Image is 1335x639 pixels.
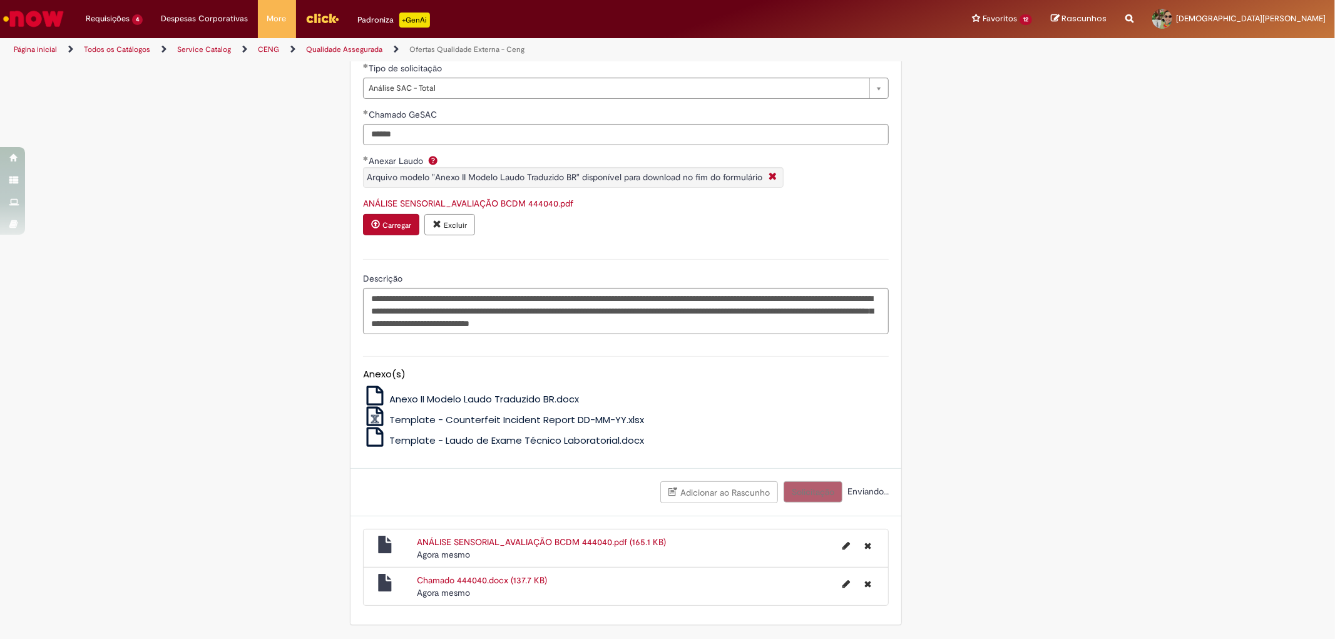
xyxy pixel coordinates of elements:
button: Excluir anexo ANÁLISE SENSORIAL_AVALIAÇÃO BCDM 444040.pdf [424,214,475,235]
a: Template - Counterfeit Incident Report DD-MM-YY.xlsx [363,413,644,426]
a: Rascunhos [1051,13,1107,25]
span: 4 [132,14,143,25]
span: Template - Counterfeit Incident Report DD-MM-YY.xlsx [389,413,644,426]
span: Tipo de solicitação [369,63,444,74]
div: Padroniza [358,13,430,28]
button: Editar nome de arquivo Chamado 444040.docx [835,574,857,594]
span: Agora mesmo [417,549,470,560]
span: Agora mesmo [417,587,470,598]
span: Obrigatório Preenchido [363,156,369,161]
span: Análise SAC - Total [369,78,863,98]
a: Qualidade Assegurada [306,44,382,54]
span: Obrigatório Preenchido [363,110,369,115]
a: Ofertas Qualidade Externa - Ceng [409,44,524,54]
span: More [267,13,287,25]
span: Enviando... [845,486,889,497]
button: Editar nome de arquivo ANÁLISE SENSORIAL_AVALIAÇÃO BCDM 444040.pdf [835,536,857,556]
a: Download de ANÁLISE SENSORIAL_AVALIAÇÃO BCDM 444040.pdf [363,198,573,209]
a: CENG [258,44,279,54]
i: Fechar More information Por question_anexar_laudo [765,171,780,184]
button: Excluir Chamado 444040.docx [857,574,879,594]
span: Favoritos [983,13,1017,25]
span: Template - Laudo de Exame Técnico Laboratorial.docx [389,434,644,447]
span: [DEMOGRAPHIC_DATA][PERSON_NAME] [1176,13,1326,24]
span: Requisições [86,13,130,25]
span: Rascunhos [1061,13,1107,24]
button: Excluir ANÁLISE SENSORIAL_AVALIAÇÃO BCDM 444040.pdf [857,536,879,556]
img: ServiceNow [1,6,66,31]
span: Chamado GeSAC [369,109,439,120]
h5: Anexo(s) [363,369,889,380]
button: Carregar anexo de Anexar Laudo Required [363,214,419,235]
span: Despesas Corporativas [161,13,248,25]
a: Todos os Catálogos [84,44,150,54]
span: Ajuda para Anexar Laudo [426,155,441,165]
span: 12 [1020,14,1032,25]
a: Template - Laudo de Exame Técnico Laboratorial.docx [363,434,644,447]
p: +GenAi [399,13,430,28]
span: Arquivo modelo "Anexo II Modelo Laudo Traduzido BR" disponível para download no fim do formulário [367,171,762,183]
a: Chamado 444040.docx (137.7 KB) [417,575,547,586]
img: click_logo_yellow_360x200.png [305,9,339,28]
span: Descrição [363,273,405,284]
a: Service Catalog [177,44,231,54]
input: Chamado GeSAC [363,124,889,145]
time: 29/08/2025 14:21:54 [417,549,470,560]
a: Página inicial [14,44,57,54]
a: Anexo II Modelo Laudo Traduzido BR.docx [363,392,579,406]
small: Carregar [382,220,411,230]
a: ANÁLISE SENSORIAL_AVALIAÇÃO BCDM 444040.pdf (165.1 KB) [417,536,666,548]
ul: Trilhas de página [9,38,881,61]
small: Excluir [444,220,467,230]
span: Anexar Laudo [369,155,426,166]
time: 29/08/2025 14:21:54 [417,587,470,598]
textarea: Descrição [363,288,889,334]
span: Anexo II Modelo Laudo Traduzido BR.docx [389,392,579,406]
span: Obrigatório Preenchido [363,63,369,68]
